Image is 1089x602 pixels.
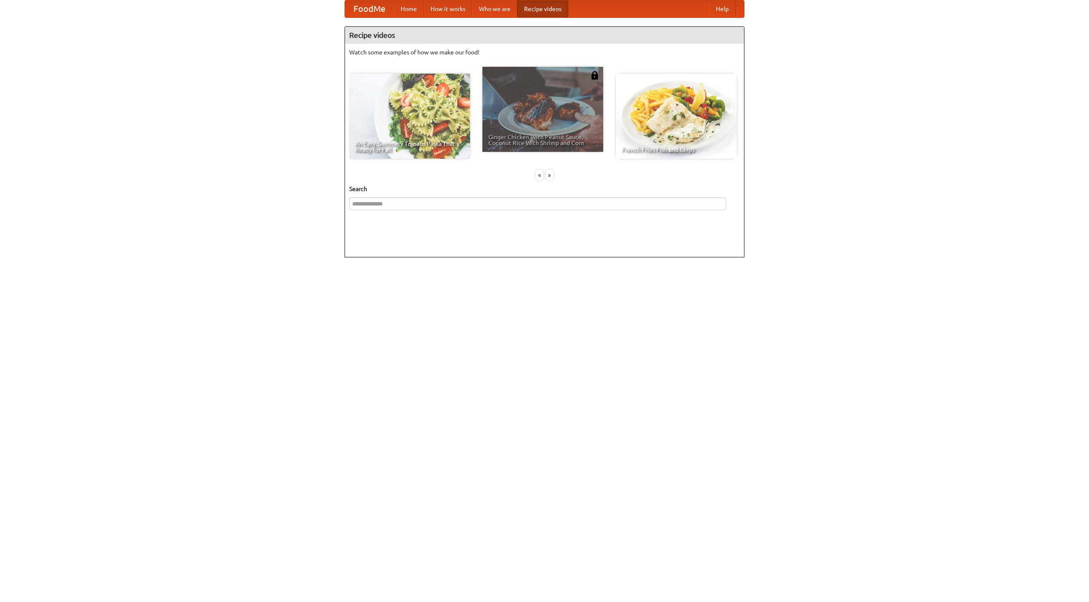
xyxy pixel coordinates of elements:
[345,0,394,17] a: FoodMe
[349,185,740,193] h5: Search
[616,74,737,159] a: French Fries Fish and Chips
[472,0,517,17] a: Who we are
[517,0,568,17] a: Recipe videos
[355,141,464,153] span: An Easy, Summery Tomato Pasta That's Ready for Fall
[590,71,599,80] img: 483408.png
[349,74,470,159] a: An Easy, Summery Tomato Pasta That's Ready for Fall
[536,170,543,180] div: «
[345,27,744,44] h4: Recipe videos
[709,0,736,17] a: Help
[394,0,424,17] a: Home
[622,147,731,153] span: French Fries Fish and Chips
[546,170,553,180] div: »
[349,48,740,57] p: Watch some examples of how we make our food!
[424,0,472,17] a: How it works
